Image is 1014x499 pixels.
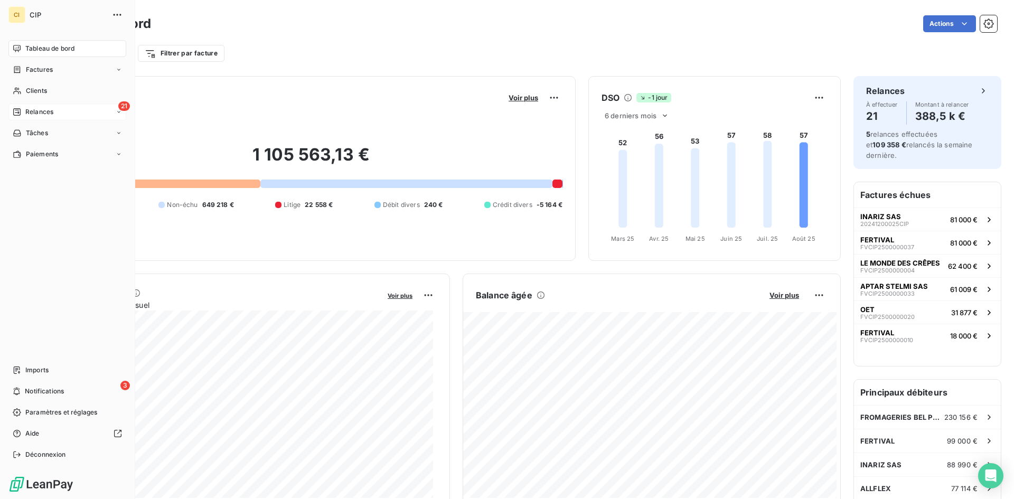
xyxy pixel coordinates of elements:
span: -5 164 € [537,200,562,210]
button: Voir plus [384,290,416,300]
span: FVCIP2500000020 [860,314,915,320]
span: FROMAGERIES BEL PRODUCTION FRANCE [860,413,944,421]
span: ALLFLEX [860,484,891,493]
span: Montant à relancer [915,101,969,108]
a: Tâches [8,125,126,142]
span: 88 990 € [947,460,978,469]
span: 649 218 € [202,200,234,210]
h6: Factures échues [854,182,1001,208]
span: FERTIVAL [860,437,895,445]
span: Déconnexion [25,450,66,459]
span: 99 000 € [947,437,978,445]
button: LE MONDE DES CRÊPESFVCIP250000000462 400 € [854,254,1001,277]
span: APTAR STELMI SAS [860,282,928,290]
h6: Relances [866,84,905,97]
span: 77 114 € [951,484,978,493]
a: Paiements [8,146,126,163]
span: Débit divers [383,200,420,210]
span: 3 [120,381,130,390]
span: Voir plus [769,291,799,299]
button: OETFVCIP250000002031 877 € [854,300,1001,324]
button: Voir plus [766,290,802,300]
button: FERTIVALFVCIP250000003781 000 € [854,231,1001,254]
tspan: Juil. 25 [757,235,778,242]
span: Non-échu [167,200,198,210]
span: 81 000 € [950,239,978,247]
span: 18 000 € [950,332,978,340]
span: Paiements [26,149,58,159]
tspan: Mai 25 [686,235,705,242]
span: FVCIP2500000033 [860,290,915,297]
span: -1 jour [636,93,671,102]
span: Relances [25,107,53,117]
button: APTAR STELMI SASFVCIP250000003361 009 € [854,277,1001,300]
span: INARIZ SAS [860,212,901,221]
span: À effectuer [866,101,898,108]
span: 109 358 € [872,140,906,149]
a: Paramètres et réglages [8,404,126,421]
span: 62 400 € [948,262,978,270]
a: Tableau de bord [8,40,126,57]
span: Tableau de bord [25,44,74,53]
span: 230 156 € [944,413,978,421]
span: 22 558 € [305,200,333,210]
span: INARIZ SAS [860,460,902,469]
span: Tâches [26,128,48,138]
h4: 21 [866,108,898,125]
span: 61 009 € [950,285,978,294]
h6: Balance âgée [476,289,532,302]
span: Crédit divers [493,200,532,210]
span: Imports [25,365,49,375]
button: Voir plus [505,93,541,102]
span: FERTIVAL [860,328,894,337]
span: relances effectuées et relancés la semaine dernière. [866,130,973,159]
span: 5 [866,130,870,138]
span: CIP [30,11,106,19]
h4: 388,5 k € [915,108,969,125]
span: 21 [118,101,130,111]
img: Logo LeanPay [8,476,74,493]
a: Clients [8,82,126,99]
span: Litige [284,200,301,210]
span: Aide [25,429,40,438]
h2: 1 105 563,13 € [60,144,562,176]
span: FVCIP2500000004 [860,267,915,274]
h6: DSO [602,91,619,104]
a: Factures [8,61,126,78]
a: Aide [8,425,126,442]
div: Open Intercom Messenger [978,463,1003,488]
span: LE MONDE DES CRÊPES [860,259,940,267]
button: INARIZ SAS20241200025CIP81 000 € [854,208,1001,231]
span: Paramètres et réglages [25,408,97,417]
span: 81 000 € [950,215,978,224]
span: 6 derniers mois [605,111,656,120]
span: FVCIP2500000037 [860,244,914,250]
span: 240 € [424,200,443,210]
span: Chiffre d'affaires mensuel [60,299,380,310]
tspan: Avr. 25 [649,235,669,242]
span: FVCIP2500000010 [860,337,913,343]
a: Imports [8,362,126,379]
button: FERTIVALFVCIP250000001018 000 € [854,324,1001,347]
span: Clients [26,86,47,96]
h6: Principaux débiteurs [854,380,1001,405]
a: 21Relances [8,103,126,120]
button: Actions [923,15,976,32]
tspan: Juin 25 [720,235,742,242]
span: Factures [26,65,53,74]
button: Filtrer par facture [138,45,224,62]
span: 20241200025CIP [860,221,909,227]
span: OET [860,305,875,314]
span: 31 877 € [951,308,978,317]
div: CI [8,6,25,23]
span: FERTIVAL [860,236,894,244]
span: Voir plus [509,93,538,102]
tspan: Août 25 [792,235,815,242]
tspan: Mars 25 [611,235,634,242]
span: Voir plus [388,292,412,299]
span: Notifications [25,387,64,396]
